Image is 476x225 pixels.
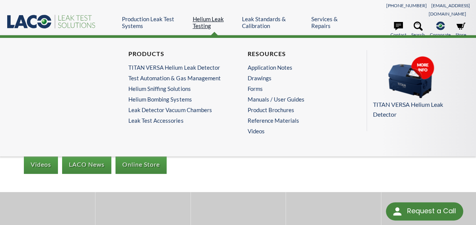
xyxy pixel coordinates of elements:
a: Helium Sniffing Solutions [128,85,225,92]
a: Leak Standards & Calibration [242,16,306,29]
a: [PHONE_NUMBER] [386,3,427,8]
a: Contact [390,22,406,38]
a: Helium Bombing Systems [128,96,225,103]
h4: Resources [248,50,344,58]
a: Test Automation & Gas Management [128,75,225,81]
a: TITAN VERSA Helium Leak Detector [373,56,467,119]
a: Drawings [248,75,344,81]
a: Store [456,22,466,38]
a: Leak Test Accessories [128,117,228,124]
a: Helium Leak Testing [193,16,237,29]
a: [EMAIL_ADDRESS][DOMAIN_NAME] [429,3,470,17]
a: Production Leak Test Systems [122,16,187,29]
a: Services & Repairs [311,16,352,29]
a: Manuals / User Guides [248,96,344,103]
div: Request a Call [386,202,463,220]
a: Search [411,22,425,38]
a: Forms [248,85,344,92]
a: Application Notes [248,64,344,71]
a: Leak Detector Vacuum Chambers [128,106,225,113]
span: Corporate [430,31,451,38]
a: Videos [24,155,58,174]
a: TITAN VERSA Helium Leak Detector [128,64,225,71]
a: Reference Materials [248,117,344,124]
img: Menu_Pods_TV.png [373,56,449,98]
a: Videos [248,128,348,134]
h4: Products [128,50,225,58]
p: TITAN VERSA Helium Leak Detector [373,100,467,119]
a: Online Store [115,155,167,174]
div: Request a Call [407,202,456,220]
a: LACO News [62,155,111,174]
a: Product Brochures [248,106,344,113]
img: round button [391,205,403,217]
